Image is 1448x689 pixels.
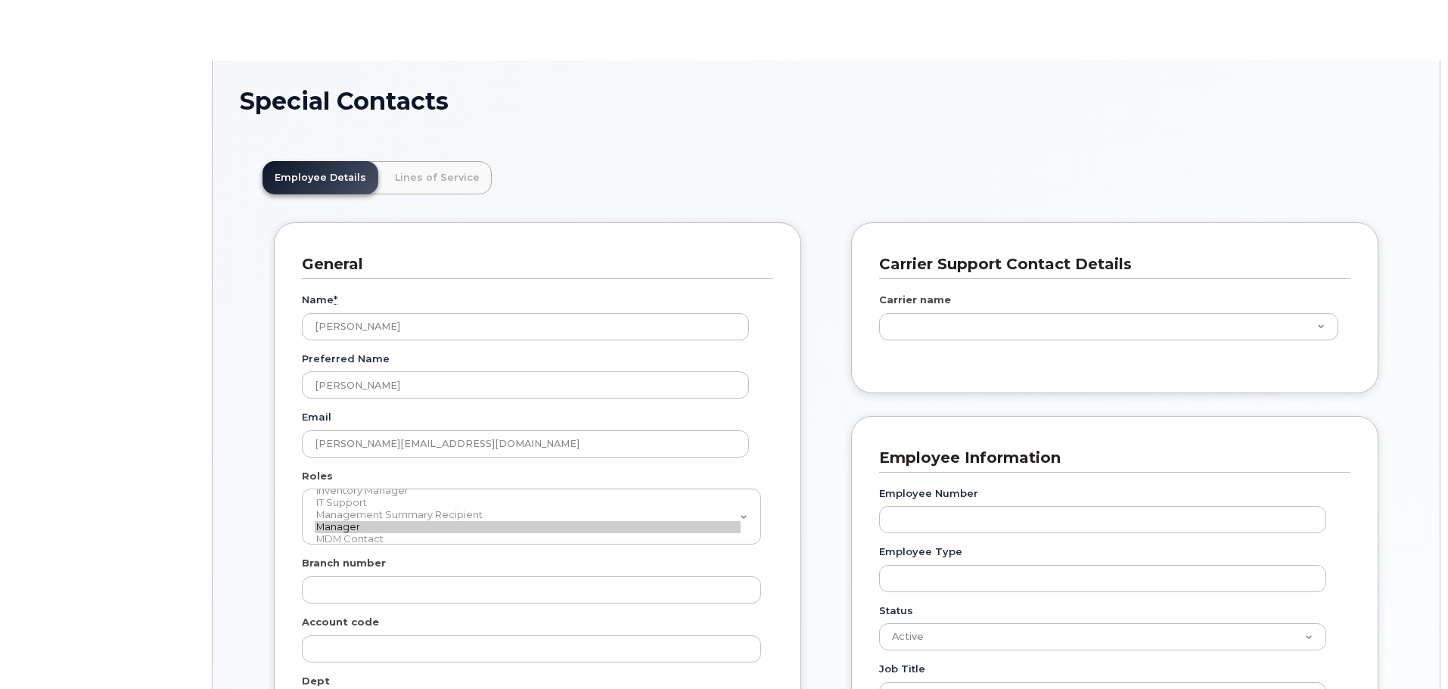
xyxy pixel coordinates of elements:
h3: Carrier Support Contact Details [879,254,1339,275]
label: Status [879,604,913,618]
label: Email [302,410,331,424]
label: Dept [302,674,330,688]
label: Employee Number [879,486,978,501]
label: Preferred Name [302,352,390,366]
label: Branch number [302,556,386,570]
h3: Employee Information [879,448,1339,468]
a: Employee Details [263,161,378,194]
label: Name [302,293,337,307]
label: Roles [302,469,333,483]
label: Carrier name [879,293,951,307]
option: IT Support [315,497,741,509]
a: Lines of Service [383,161,492,194]
label: Account code [302,615,379,629]
option: Management Summary Recipient [315,509,741,521]
h1: Special Contacts [240,88,1412,114]
option: Inventory Manager [315,485,741,497]
option: MDM Contact [315,533,741,545]
abbr: required [334,293,337,306]
label: Job Title [879,662,925,676]
label: Employee Type [879,545,962,559]
option: Manager [315,521,741,533]
h3: General [302,254,762,275]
